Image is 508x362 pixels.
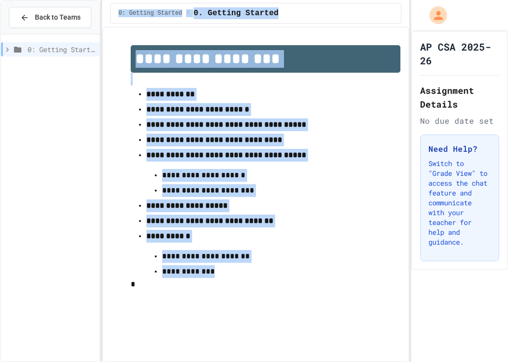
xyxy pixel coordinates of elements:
[28,44,95,55] span: 0: Getting Started
[35,12,81,23] span: Back to Teams
[428,159,491,247] p: Switch to "Grade View" to access the chat feature and communicate with your teacher for help and ...
[118,9,182,17] span: 0: Getting Started
[420,40,499,67] h1: AP CSA 2025-26
[194,7,279,19] span: 0. Getting Started
[428,143,491,155] h3: Need Help?
[419,4,450,27] div: My Account
[9,7,91,28] button: Back to Teams
[186,9,190,17] span: /
[420,115,499,127] div: No due date set
[420,84,499,111] h2: Assignment Details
